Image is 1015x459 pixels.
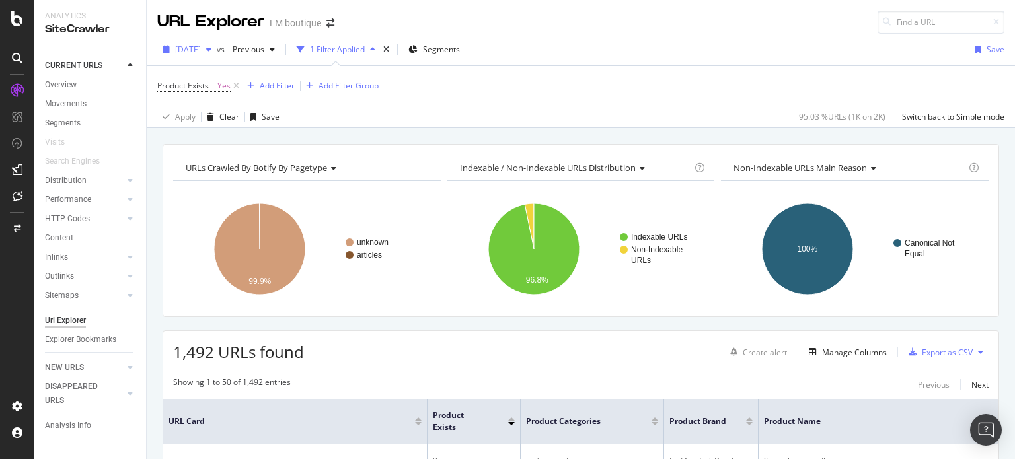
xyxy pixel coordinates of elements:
[357,238,389,247] text: unknown
[45,155,100,168] div: Search Engines
[45,116,81,130] div: Segments
[903,341,973,363] button: Export as CSV
[45,155,113,168] a: Search Engines
[897,106,1004,127] button: Switch back to Simple mode
[227,44,264,55] span: Previous
[905,249,925,258] text: Equal
[219,111,239,122] div: Clear
[45,212,124,226] a: HTTP Codes
[173,376,291,392] div: Showing 1 to 50 of 1,492 entries
[217,77,231,95] span: Yes
[227,39,280,60] button: Previous
[262,111,280,122] div: Save
[970,414,1002,446] div: Open Intercom Messenger
[45,212,90,226] div: HTTP Codes
[242,78,295,94] button: Add Filter
[460,162,636,174] span: Indexable / Non-Indexable URLs distribution
[245,106,280,127] button: Save
[631,232,687,242] text: Indexable URLs
[202,106,239,127] button: Clear
[631,245,683,254] text: Non-Indexable
[319,80,379,91] div: Add Filter Group
[45,250,68,264] div: Inlinks
[45,11,135,22] div: Analytics
[45,231,137,245] a: Content
[669,415,726,427] span: Product Brand
[721,192,985,306] div: A chart.
[45,333,137,347] a: Explorer Bookmarks
[45,289,124,302] a: Sitemaps
[45,314,137,328] a: Url Explorer
[45,59,102,73] div: CURRENT URLS
[45,97,87,111] div: Movements
[45,193,124,207] a: Performance
[725,341,787,363] button: Create alert
[525,275,548,285] text: 96.8%
[731,157,966,178] h4: Non-Indexable URLs Main Reason
[45,419,91,433] div: Analysis Info
[526,415,632,427] span: Product Categories
[45,269,74,283] div: Outlinks
[822,347,887,358] div: Manage Columns
[971,376,989,392] button: Next
[902,111,1004,122] div: Switch back to Simple mode
[804,344,887,360] button: Manage Columns
[733,162,867,174] span: Non-Indexable URLs Main Reason
[45,314,86,328] div: Url Explorer
[45,361,124,374] a: NEW URLS
[45,59,124,73] a: CURRENT URLS
[270,17,321,30] div: LM boutique
[457,157,693,178] h4: Indexable / Non-Indexable URLs Distribution
[157,39,217,60] button: [DATE]
[45,269,124,283] a: Outlinks
[743,347,787,358] div: Create alert
[217,44,227,55] span: vs
[45,380,112,407] div: DISAPPEARED URLS
[971,379,989,390] div: Next
[260,80,295,91] div: Add Filter
[45,97,137,111] a: Movements
[157,80,209,91] span: Product Exists
[326,18,334,28] div: arrow-right-arrow-left
[248,277,271,286] text: 99.9%
[183,157,429,178] h4: URLs Crawled By Botify By pagetype
[45,231,73,245] div: Content
[45,78,77,92] div: Overview
[878,11,1004,34] input: Find a URL
[798,244,818,254] text: 100%
[45,116,137,130] a: Segments
[987,44,1004,55] div: Save
[357,250,382,260] text: articles
[45,174,124,188] a: Distribution
[173,341,304,363] span: 1,492 URLs found
[447,192,712,306] svg: A chart.
[45,193,91,207] div: Performance
[922,347,973,358] div: Export as CSV
[211,80,215,91] span: =
[291,39,381,60] button: 1 Filter Applied
[918,379,950,390] div: Previous
[45,333,116,347] div: Explorer Bookmarks
[175,111,196,122] div: Apply
[631,256,651,265] text: URLs
[157,106,196,127] button: Apply
[157,11,264,33] div: URL Explorer
[45,22,135,37] div: SiteCrawler
[433,409,488,433] span: Product Exists
[799,111,885,122] div: 95.03 % URLs ( 1K on 2K )
[905,238,955,248] text: Canonical Not
[173,192,437,306] svg: A chart.
[45,250,124,264] a: Inlinks
[918,376,950,392] button: Previous
[186,162,327,174] span: URLs Crawled By Botify By pagetype
[45,174,87,188] div: Distribution
[45,289,79,302] div: Sitemaps
[45,78,137,92] a: Overview
[45,380,124,407] a: DISAPPEARED URLS
[310,44,365,55] div: 1 Filter Applied
[970,39,1004,60] button: Save
[45,135,78,149] a: Visits
[423,44,460,55] span: Segments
